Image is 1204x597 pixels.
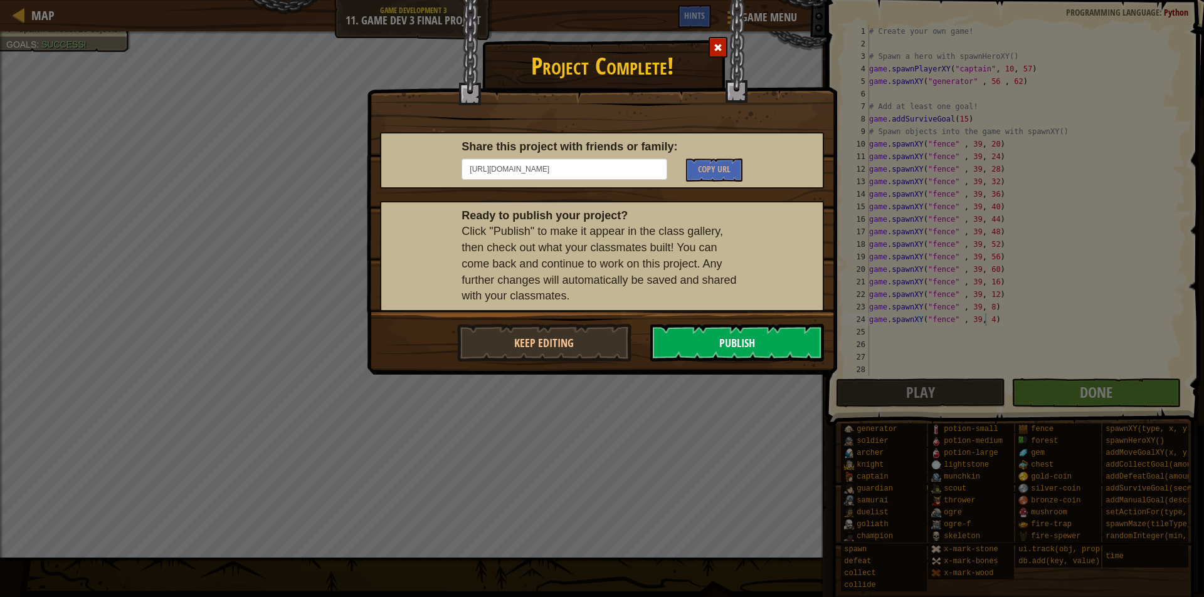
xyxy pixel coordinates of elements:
span: Copy URL [698,163,731,175]
h1: Project Complete! [367,46,837,79]
b: Share this project with friends or family: [462,140,677,153]
button: Keep Editing [457,324,631,361]
button: Publish [650,324,825,361]
b: Ready to publish your project? [462,209,628,222]
button: Copy URL [686,158,742,182]
span: Click "Publish" to make it appear in the class gallery, then check out what your classmates built... [462,225,736,302]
